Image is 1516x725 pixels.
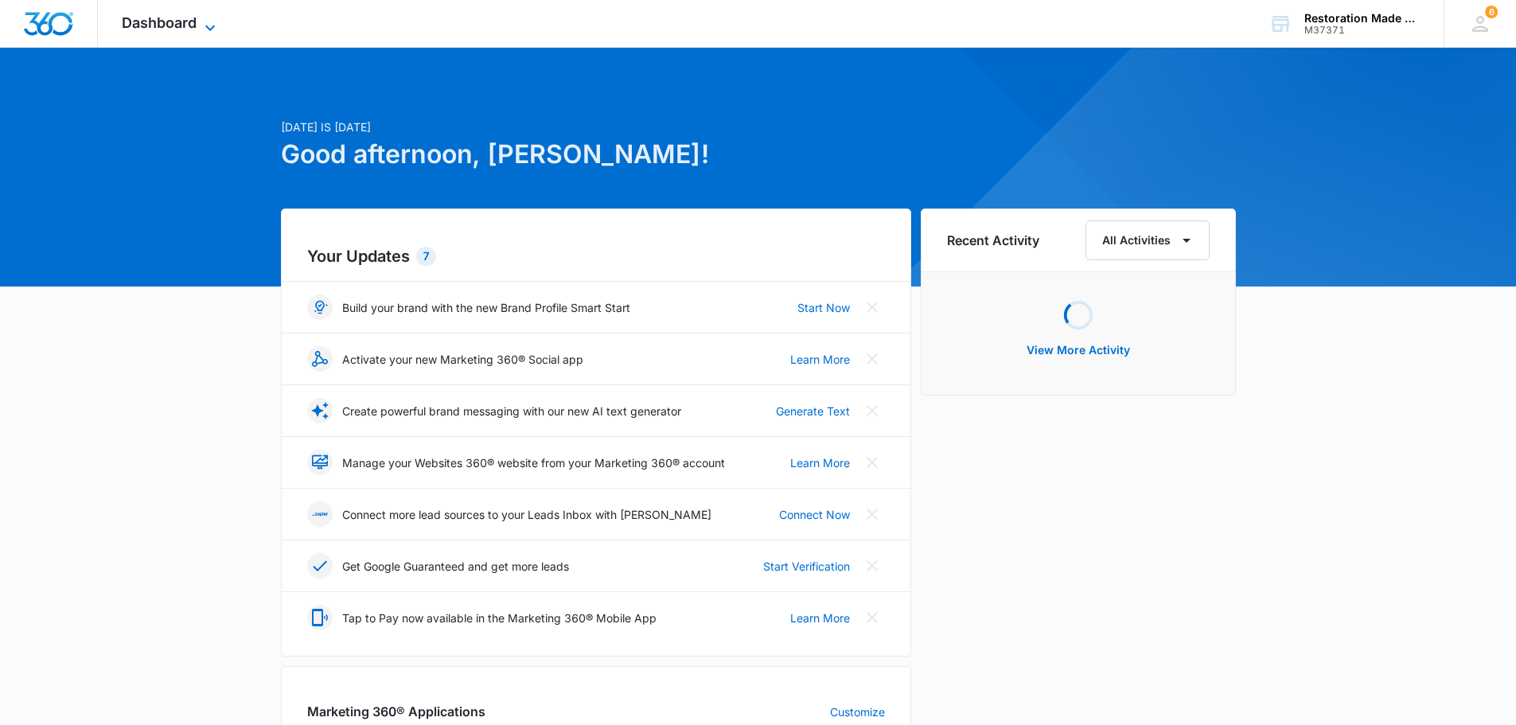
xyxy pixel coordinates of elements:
button: Close [859,398,885,423]
span: Dashboard [122,14,197,31]
button: Close [859,553,885,579]
a: Start Verification [763,558,850,575]
span: 6 [1485,6,1498,18]
button: Close [859,501,885,527]
p: Activate your new Marketing 360® Social app [342,351,583,368]
h1: Good afternoon, [PERSON_NAME]! [281,135,911,173]
p: [DATE] is [DATE] [281,119,911,135]
p: Create powerful brand messaging with our new AI text generator [342,403,681,419]
button: Close [859,294,885,320]
button: All Activities [1085,220,1210,260]
div: notifications count [1485,6,1498,18]
button: Close [859,605,885,630]
a: Learn More [790,454,850,471]
h6: Recent Activity [947,231,1039,250]
a: Start Now [797,299,850,316]
h2: Your Updates [307,244,885,268]
p: Manage your Websites 360® website from your Marketing 360® account [342,454,725,471]
p: Connect more lead sources to your Leads Inbox with [PERSON_NAME] [342,506,711,523]
a: Generate Text [776,403,850,419]
div: 7 [416,247,436,266]
a: Connect Now [779,506,850,523]
div: account id [1304,25,1421,36]
a: Learn More [790,610,850,626]
a: Customize [830,704,885,720]
div: account name [1304,12,1421,25]
a: Learn More [790,351,850,368]
p: Build your brand with the new Brand Profile Smart Start [342,299,630,316]
button: View More Activity [1011,331,1146,369]
p: Get Google Guaranteed and get more leads [342,558,569,575]
button: Close [859,450,885,475]
h2: Marketing 360® Applications [307,702,485,721]
button: Close [859,346,885,372]
p: Tap to Pay now available in the Marketing 360® Mobile App [342,610,657,626]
